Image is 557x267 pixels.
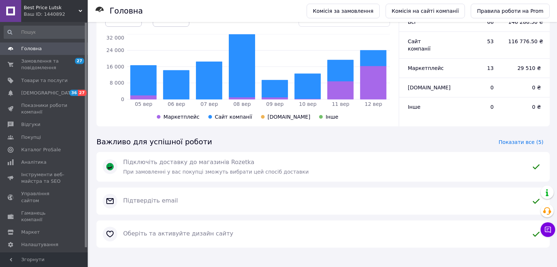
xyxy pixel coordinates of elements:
tspan: 06 вер [168,101,185,107]
tspan: 11 вер [332,101,349,107]
span: Інше [326,114,338,120]
span: [DEMOGRAPHIC_DATA] [21,90,75,96]
span: 116 776.50 ₴ [508,38,541,45]
tspan: 16 000 [106,64,124,70]
tspan: 09 вер [266,101,284,107]
span: Відгуки [21,121,40,128]
button: Підтвердіть email [96,188,550,215]
span: Головна [21,45,42,52]
span: 0 ₴ [508,84,541,91]
span: Показати все (5) [499,138,543,146]
tspan: 32 000 [106,35,124,41]
span: [DOMAIN_NAME] [268,114,310,120]
span: Товари та послуги [21,77,68,84]
span: Всi [408,19,416,25]
span: [DOMAIN_NAME] [408,85,451,90]
span: 0 [458,84,493,91]
a: Підключіть доставку до магазинів RozetkaПри замовленні у вас покупці зможуть вибрати цей спосіб д... [96,152,550,182]
span: Маркет [21,229,40,236]
a: Оберіть та активуйте дизайн сайту [96,220,550,248]
a: Комісія на сайті компанії [386,4,465,18]
span: 27 [75,58,84,64]
input: Пошук [4,26,86,39]
span: Гаманець компанії [21,210,68,223]
span: Маркетплейс [408,65,444,71]
span: Сайт компанії [408,38,431,52]
span: Управління сайтом [21,190,68,204]
span: 36 [69,90,78,96]
span: Маркетплейс [163,114,199,120]
a: Правила роботи на Prom [471,4,550,18]
tspan: 0 [121,96,124,102]
div: Ваш ID: 1440892 [24,11,88,18]
a: Комісія за замовлення [307,4,380,18]
span: Оберіть та активуйте дизайн сайту [123,230,523,238]
span: Інструменти веб-майстра та SEO [21,171,68,185]
span: Best Price Lutsk [24,4,79,11]
span: Підтвердіть email [123,197,523,205]
button: Чат з покупцем [541,222,555,237]
tspan: 8 000 [110,80,124,86]
tspan: 10 вер [299,101,317,107]
span: При замовленні у вас покупці зможуть вибрати цей спосіб доставки [123,169,309,175]
span: 27 [78,90,86,96]
tspan: 08 вер [233,101,251,107]
span: Замовлення та повідомлення [21,58,68,71]
span: Покупці [21,134,41,141]
span: Сайт компанії [215,114,252,120]
tspan: 12 вер [365,101,382,107]
span: 13 [458,64,493,72]
span: 53 [458,38,493,45]
span: 29 510 ₴ [508,64,541,72]
span: 0 [458,103,493,111]
span: Показники роботи компанії [21,102,68,115]
span: Аналітика [21,159,46,166]
tspan: 07 вер [201,101,218,107]
span: Каталог ProSale [21,147,61,153]
h1: Головна [110,7,143,15]
span: Інше [408,104,421,110]
span: Налаштування [21,241,58,248]
span: 0 ₴ [508,103,541,111]
tspan: 24 000 [106,47,124,53]
span: Важливо для успішної роботи [96,137,212,147]
span: Підключіть доставку до магазинів Rozetka [123,158,523,167]
tspan: 05 вер [135,101,152,107]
